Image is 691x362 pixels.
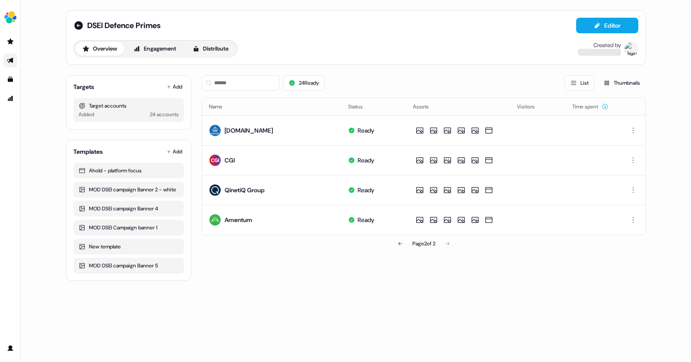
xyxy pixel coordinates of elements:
[624,42,638,56] img: User
[572,99,609,114] button: Time spent
[79,223,179,232] div: MOD DSEI Campaign banner 1
[358,156,374,165] div: Ready
[73,147,103,156] div: Templates
[165,146,184,158] button: Add
[406,98,510,115] th: Assets
[412,239,435,248] div: Page 2 of 2
[598,75,646,91] button: Thumbnails
[209,99,233,114] button: Name
[185,42,236,56] button: Distribute
[225,156,235,165] div: CGI
[283,75,325,91] button: 24Ready
[3,92,17,105] a: Go to attribution
[225,186,265,194] div: QinetiQ Group
[79,261,179,270] div: MOD DSEI campaign Banner 5
[225,216,252,224] div: Amentum
[358,126,374,135] div: Ready
[126,42,184,56] button: Engagement
[79,166,179,175] div: Ahold - platform focus
[73,83,94,91] div: Targets
[150,110,179,119] div: 24 accounts
[165,81,184,93] button: Add
[225,126,273,135] div: [DOMAIN_NAME]
[564,75,594,91] button: List
[517,99,545,114] button: Visitors
[593,42,621,49] div: Created by
[79,102,179,110] div: Target accounts
[79,204,179,213] div: MOD DSEI campaign Banner 4
[87,20,161,31] span: DSEI Defence Primes
[79,185,179,194] div: MOD DSEI campaign Banner 2 - white
[79,242,179,251] div: New template
[358,216,374,224] div: Ready
[3,54,17,67] a: Go to outbound experience
[79,110,94,119] div: Added
[576,22,638,31] a: Editor
[75,42,124,56] button: Overview
[3,341,17,355] a: Go to profile
[348,99,373,114] button: Status
[576,18,638,33] button: Editor
[3,73,17,86] a: Go to templates
[3,35,17,48] a: Go to prospects
[358,186,374,194] div: Ready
